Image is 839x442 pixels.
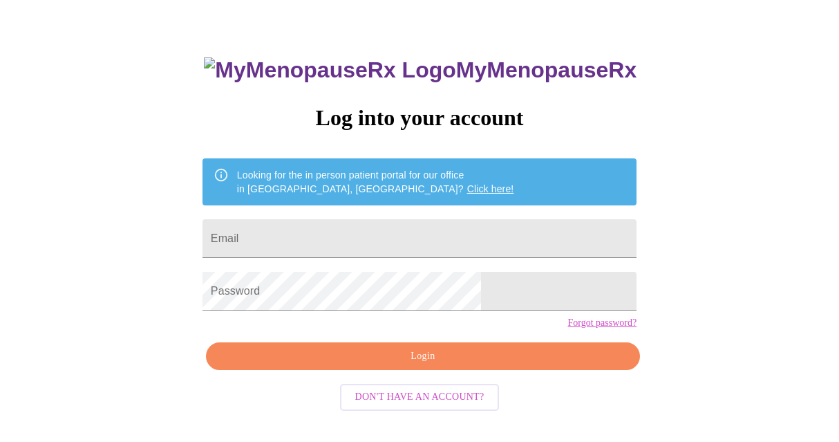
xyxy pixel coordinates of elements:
button: Login [206,342,640,371]
span: Login [222,348,624,365]
a: Don't have an account? [337,390,503,402]
h3: Log into your account [202,105,637,131]
a: Click here! [467,183,514,194]
button: Don't have an account? [340,384,500,411]
img: MyMenopauseRx Logo [204,57,455,83]
a: Forgot password? [567,317,637,329]
div: Looking for the in person patient portal for our office in [GEOGRAPHIC_DATA], [GEOGRAPHIC_DATA]? [237,163,514,201]
h3: MyMenopauseRx [204,57,637,83]
span: Don't have an account? [355,389,484,406]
